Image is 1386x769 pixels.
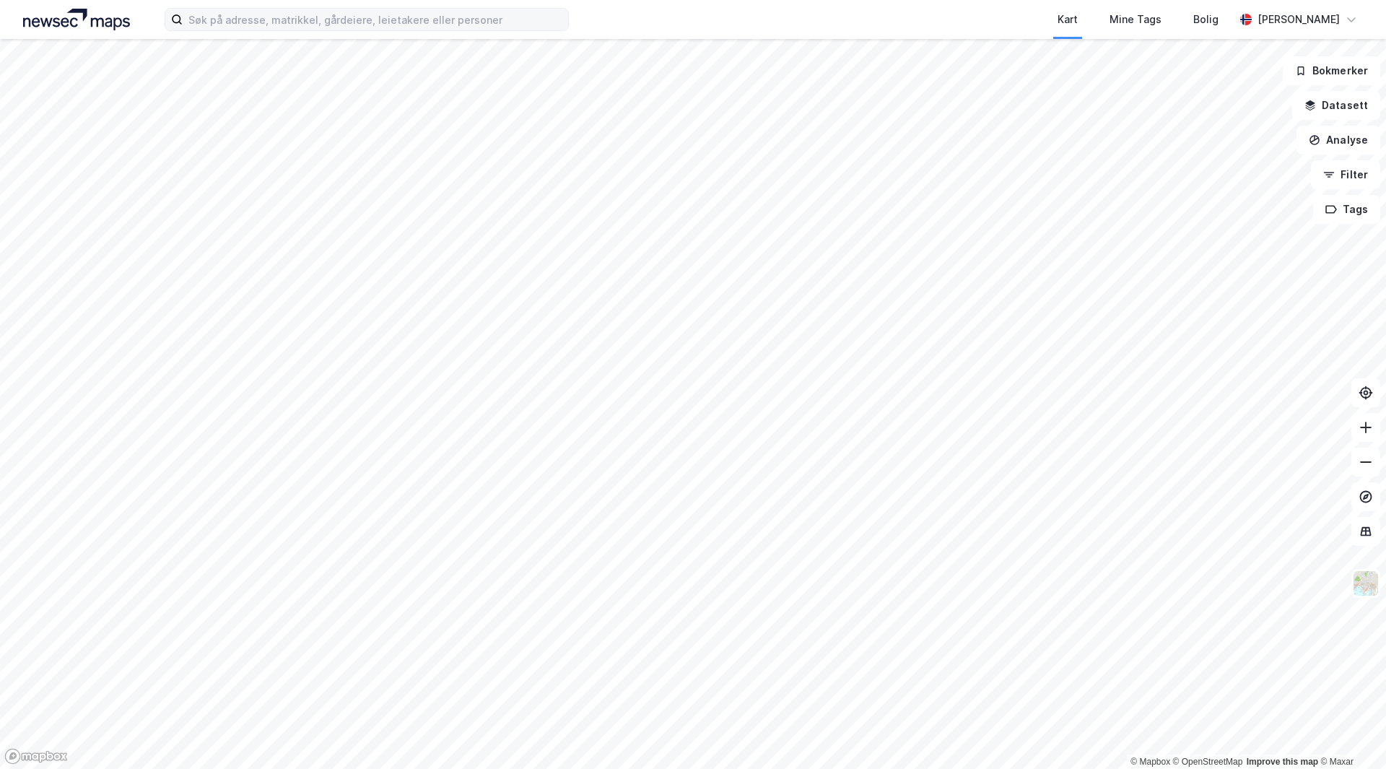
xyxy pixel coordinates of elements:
div: Mine Tags [1110,11,1161,28]
img: Z [1352,570,1380,597]
button: Analyse [1296,126,1380,155]
button: Tags [1313,195,1380,224]
img: logo.a4113a55bc3d86da70a041830d287a7e.svg [23,9,130,30]
button: Filter [1311,160,1380,189]
div: Bolig [1193,11,1219,28]
a: Mapbox homepage [4,748,68,765]
div: [PERSON_NAME] [1258,11,1340,28]
div: Kart [1058,11,1078,28]
button: Datasett [1292,91,1380,120]
a: OpenStreetMap [1173,757,1243,767]
a: Improve this map [1247,757,1318,767]
button: Bokmerker [1283,56,1380,85]
input: Søk på adresse, matrikkel, gårdeiere, leietakere eller personer [183,9,568,30]
a: Mapbox [1130,757,1170,767]
iframe: Chat Widget [1314,700,1386,769]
